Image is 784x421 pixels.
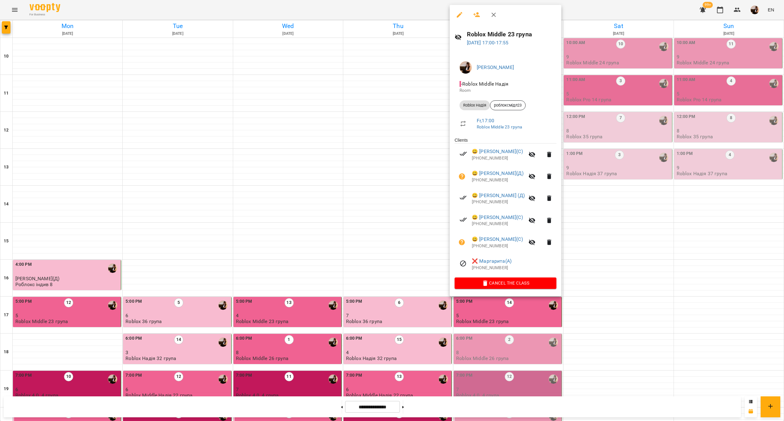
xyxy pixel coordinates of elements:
[460,279,551,287] span: Cancel the class
[472,199,525,205] p: [PHONE_NUMBER]
[455,277,556,289] button: Cancel the class
[467,40,509,46] a: [DATE] 17:00-17:55
[472,148,523,155] a: 😀 [PERSON_NAME](С)
[477,124,522,129] a: Roblox Middle 23 група
[472,243,525,249] p: [PHONE_NUMBER]
[467,30,557,39] h6: Roblox Middle 23 група
[472,257,511,265] a: ❌ Маргарита(А)
[472,192,525,199] a: 😀 [PERSON_NAME] (Д)
[472,236,523,243] a: 😀 [PERSON_NAME](С)
[490,100,526,110] div: роблоксмідл23
[455,235,469,250] button: Unpaid. Bill the attendance?
[472,155,525,161] p: [PHONE_NUMBER]
[472,170,523,177] a: 😀 [PERSON_NAME](Д)
[460,81,510,87] span: - Roblox Middle Надія
[460,194,467,201] svg: Paid
[472,221,525,227] p: [PHONE_NUMBER]
[455,137,556,277] ul: Clients
[460,260,467,267] svg: Visit canceled
[477,64,514,70] a: [PERSON_NAME]
[460,150,467,157] svg: Paid
[477,118,494,123] a: Fr , 17:00
[472,214,523,221] a: 😀 [PERSON_NAME](С)
[460,103,490,108] span: Roblox Надія
[455,169,469,184] button: Unpaid. Bill the attendance?
[472,177,525,183] p: [PHONE_NUMBER]
[460,61,472,74] img: f1c8304d7b699b11ef2dd1d838014dff.jpg
[472,265,556,271] p: [PHONE_NUMBER]
[460,87,551,94] p: Room
[490,103,525,108] span: роблоксмідл23
[460,216,467,223] svg: Paid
